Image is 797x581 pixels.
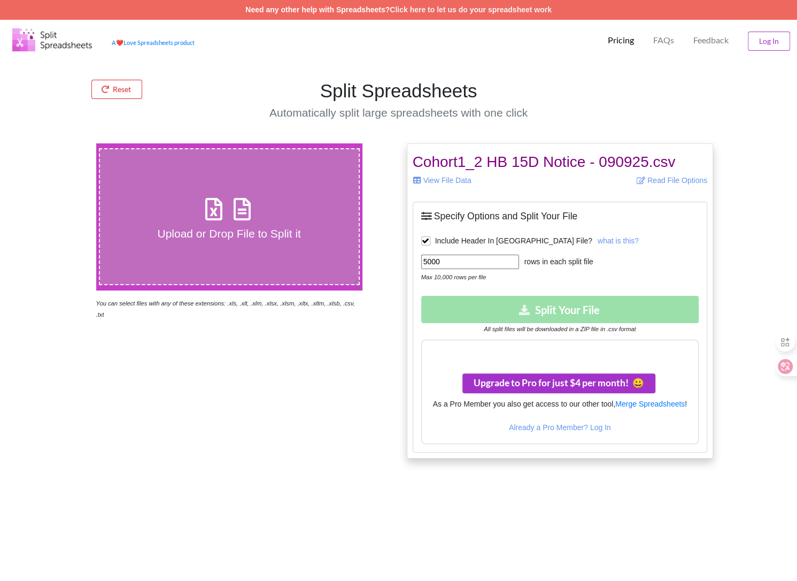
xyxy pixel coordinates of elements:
span: smile [629,377,644,388]
a: Merge Spreadsheets [615,400,685,408]
h3: You have split within the last 1 hour [422,346,699,357]
span: Upgrade to Pro for just $4 per month! [474,377,644,388]
h4: Upload or Drop File to Split it [100,227,359,240]
p: Pricing [608,35,634,46]
h1: Split Spreadsheets [203,80,594,102]
i: Max 10,000 rows per file [421,274,486,280]
button: Reset [91,80,143,99]
p: Read File Options [568,175,707,186]
a: AheartLove Spreadsheets product [112,39,195,46]
label: Include Header In [GEOGRAPHIC_DATA] File? [421,236,592,246]
span: what is this? [598,236,639,245]
button: Upgrade to Pro for just $4 per month!smile [462,373,655,393]
button: Log In [748,32,790,51]
a: Click here to let us do your spreadsheet work [390,5,552,14]
p: View File Data [413,175,552,186]
p: FAQs [653,35,674,46]
h5: Specify Options and Split Your File [421,210,699,222]
span: heart [116,39,123,46]
h2: Cohort1_2 HB 15D Notice - 090925.csv [413,153,708,171]
label: rows in each split file [519,256,593,267]
img: Logo.png [12,28,92,51]
i: You can select files with any of these extensions: .xls, .xlt, .xlm, .xlsx, .xlsm, .xltx, .xltm, ... [96,300,355,318]
p: As a Pro Member you also get access to our other tool, ! [422,393,699,415]
i: All split files will be downloaded in a ZIP file in .csv format [484,326,636,332]
h4: Automatically split large spreadsheets with one click [203,106,594,119]
p: Already a Pro Member? Log In [422,422,699,433]
span: Feedback [693,36,729,44]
